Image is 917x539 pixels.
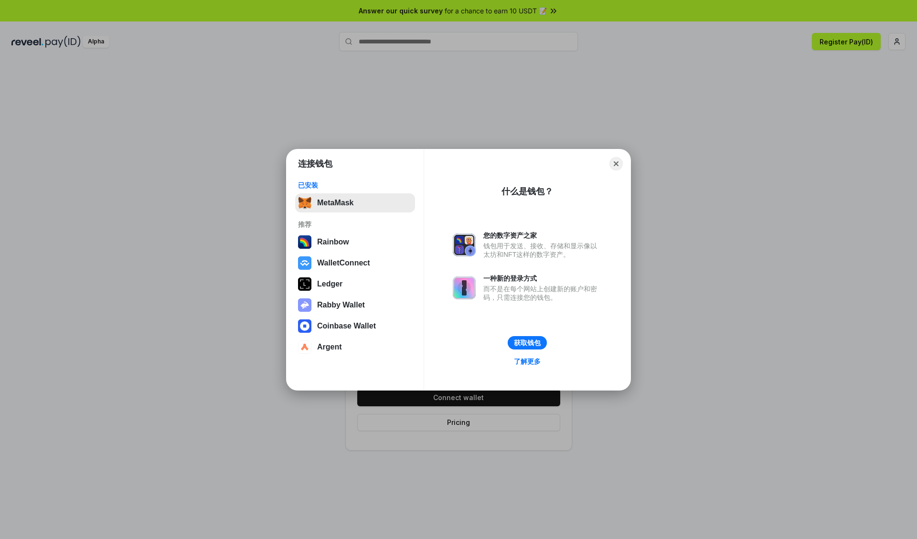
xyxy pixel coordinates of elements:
[298,196,311,210] img: svg+xml,%3Csvg%20fill%3D%22none%22%20height%3D%2233%22%20viewBox%3D%220%200%2035%2033%22%20width%...
[317,280,342,288] div: Ledger
[298,277,311,291] img: svg+xml,%3Csvg%20xmlns%3D%22http%3A%2F%2Fwww.w3.org%2F2000%2Fsvg%22%20width%3D%2228%22%20height%3...
[298,340,311,354] img: svg+xml,%3Csvg%20width%3D%2228%22%20height%3D%2228%22%20viewBox%3D%220%200%2028%2028%22%20fill%3D...
[483,285,602,302] div: 而不是在每个网站上创建新的账户和密码，只需连接您的钱包。
[317,238,349,246] div: Rainbow
[508,336,547,349] button: 获取钱包
[295,254,415,273] button: WalletConnect
[317,259,370,267] div: WalletConnect
[514,338,541,347] div: 获取钱包
[317,343,342,351] div: Argent
[298,235,311,249] img: svg+xml,%3Csvg%20width%3D%22120%22%20height%3D%22120%22%20viewBox%3D%220%200%20120%20120%22%20fil...
[295,338,415,357] button: Argent
[295,275,415,294] button: Ledger
[295,193,415,212] button: MetaMask
[483,231,602,240] div: 您的数字资产之家
[317,199,353,207] div: MetaMask
[514,357,541,366] div: 了解更多
[295,296,415,315] button: Rabby Wallet
[317,322,376,330] div: Coinbase Wallet
[508,355,546,368] a: 了解更多
[483,274,602,283] div: 一种新的登录方式
[317,301,365,309] div: Rabby Wallet
[298,319,311,333] img: svg+xml,%3Csvg%20width%3D%2228%22%20height%3D%2228%22%20viewBox%3D%220%200%2028%2028%22%20fill%3D...
[298,298,311,312] img: svg+xml,%3Csvg%20xmlns%3D%22http%3A%2F%2Fwww.w3.org%2F2000%2Fsvg%22%20fill%3D%22none%22%20viewBox...
[298,220,412,229] div: 推荐
[295,233,415,252] button: Rainbow
[483,242,602,259] div: 钱包用于发送、接收、存储和显示像以太坊和NFT这样的数字资产。
[295,317,415,336] button: Coinbase Wallet
[609,157,623,170] button: Close
[298,256,311,270] img: svg+xml,%3Csvg%20width%3D%2228%22%20height%3D%2228%22%20viewBox%3D%220%200%2028%2028%22%20fill%3D...
[298,181,412,190] div: 已安装
[298,158,332,169] h1: 连接钱包
[453,276,476,299] img: svg+xml,%3Csvg%20xmlns%3D%22http%3A%2F%2Fwww.w3.org%2F2000%2Fsvg%22%20fill%3D%22none%22%20viewBox...
[453,233,476,256] img: svg+xml,%3Csvg%20xmlns%3D%22http%3A%2F%2Fwww.w3.org%2F2000%2Fsvg%22%20fill%3D%22none%22%20viewBox...
[501,186,553,197] div: 什么是钱包？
